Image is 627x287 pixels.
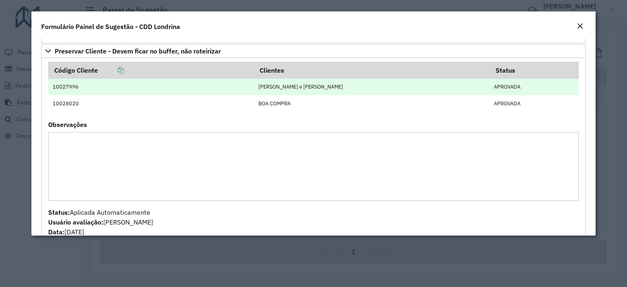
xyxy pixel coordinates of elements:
span: Preservar Cliente - Devem ficar no buffer, não roteirizar [55,48,221,54]
th: Clientes [254,62,490,79]
span: Aplicada Automaticamente [PERSON_NAME] [DATE] [48,11,153,38]
span: Aplicada Automaticamente [PERSON_NAME] [DATE] [48,208,153,236]
strong: Status: [48,208,70,216]
label: Observações [48,120,87,129]
a: Preservar Cliente - Devem ficar no buffer, não roteirizar [41,44,586,58]
td: BOA COMPRA [254,95,490,111]
strong: Data: [48,30,64,38]
th: Status [490,62,579,79]
h4: Formulário Painel de Sugestão - CDD Londrina [41,22,180,31]
td: 10028020 [48,95,254,111]
strong: Usuário avaliação: [48,218,103,226]
a: Copiar [98,66,124,74]
div: Preservar Cliente - Devem ficar no buffer, não roteirizar [41,58,586,241]
td: [PERSON_NAME] e [PERSON_NAME] [254,79,490,95]
button: Close [574,21,586,32]
th: Código Cliente [48,62,254,79]
strong: Data: [48,228,64,236]
td: 10027996 [48,79,254,95]
em: Fechar [577,23,583,29]
td: APROVADA [490,95,579,111]
td: APROVADA [490,79,579,95]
